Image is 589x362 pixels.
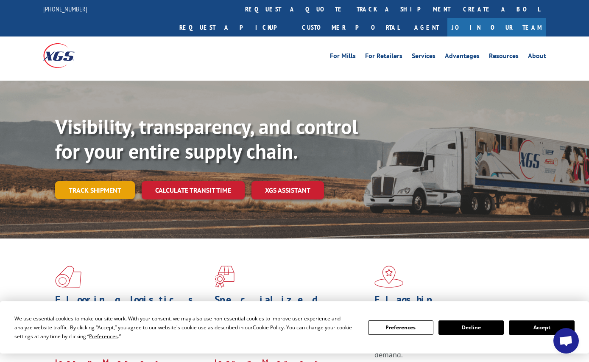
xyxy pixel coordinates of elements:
div: Open chat [553,328,579,354]
button: Preferences [368,320,433,335]
a: Services [412,53,435,62]
div: We use essential cookies to make our site work. With your consent, we may also use non-essential ... [14,314,357,341]
button: Accept [509,320,574,335]
a: Customer Portal [296,18,406,36]
a: XGS ASSISTANT [251,181,324,199]
span: Preferences [89,333,118,340]
img: xgs-icon-total-supply-chain-intelligence-red [55,266,81,288]
a: Calculate transit time [142,181,245,199]
a: Resources [489,53,519,62]
a: For Mills [330,53,356,62]
a: Track shipment [55,181,135,199]
h1: Specialized Freight Experts [215,295,368,319]
a: Request a pickup [173,18,296,36]
button: Decline [438,320,504,335]
span: Cookie Policy [253,324,284,331]
span: Our agile distribution network gives you nationwide inventory management on demand. [374,329,507,359]
b: Visibility, transparency, and control for your entire supply chain. [55,113,358,164]
h1: Flagship Distribution Model [374,295,528,329]
a: Advantages [445,53,480,62]
a: About [528,53,546,62]
a: Join Our Team [447,18,546,36]
h1: Flooring Logistics Solutions [55,295,208,319]
a: For Retailers [365,53,402,62]
a: Agent [406,18,447,36]
a: [PHONE_NUMBER] [43,5,87,13]
img: xgs-icon-focused-on-flooring-red [215,266,234,288]
img: xgs-icon-flagship-distribution-model-red [374,266,404,288]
